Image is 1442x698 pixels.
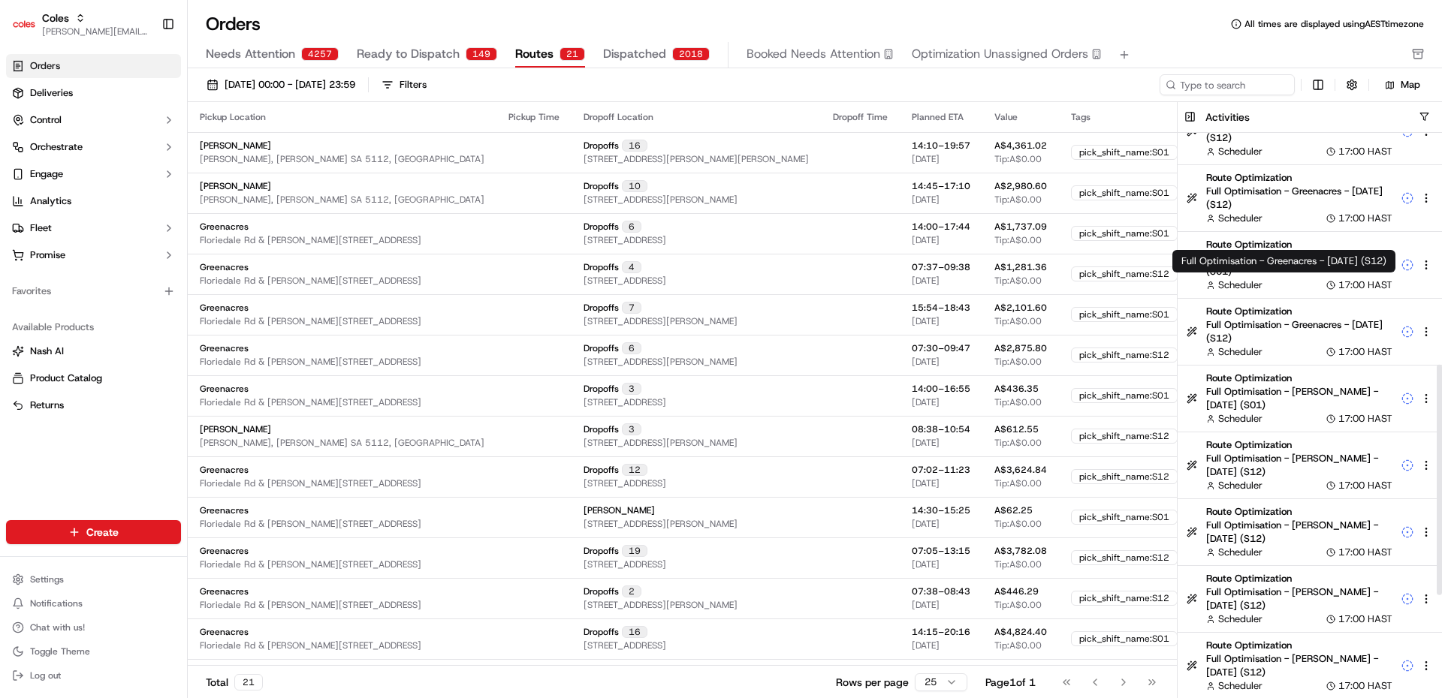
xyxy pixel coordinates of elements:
[622,545,647,557] div: 19
[584,626,619,638] span: Dropoffs
[6,81,181,105] a: Deliveries
[125,233,130,245] span: •
[200,140,271,152] span: [PERSON_NAME]
[1206,372,1392,385] span: Route Optimization
[225,78,355,92] span: [DATE] 00:00 - [DATE] 23:59
[584,423,619,435] span: Dropoffs
[6,520,181,544] button: Create
[200,194,484,206] span: [PERSON_NAME], [PERSON_NAME] SA 5112, [GEOGRAPHIC_DATA]
[200,396,421,408] span: Floriedale Rd & [PERSON_NAME][STREET_ADDRESS]
[747,45,880,63] span: Booked Needs Attention
[30,372,102,385] span: Product Catalog
[133,233,164,245] span: [DATE]
[1071,307,1178,322] div: pick_shift_name:S01
[912,396,940,408] span: [DATE]
[584,437,738,449] span: [STREET_ADDRESS][PERSON_NAME]
[994,111,1047,123] div: Value
[1206,572,1392,585] span: Route Optimization
[584,111,809,123] div: Dropoff Location
[994,518,1042,530] span: Tip: A$0.00
[6,189,181,213] a: Analytics
[400,78,427,92] div: Filters
[6,216,181,240] button: Fleet
[1338,679,1392,693] span: 17:00 HAST
[584,464,619,476] span: Dropoffs
[1206,318,1392,345] span: Full Optimisation - Greenacres - [DATE] (S12)
[1244,18,1424,30] span: All times are displayed using AEST timezone
[912,464,970,476] span: 07:02 – 11:23
[584,518,738,530] span: [STREET_ADDRESS][PERSON_NAME]
[1205,110,1250,125] h3: Activities
[1338,278,1392,292] span: 17:00 HAST
[994,234,1042,246] span: Tip: A$0.00
[30,233,42,245] img: 1736555255976-a54dd68f-1ca7-489b-9aae-adbdc363a1c4
[1338,412,1392,426] span: 17:00 HAST
[584,342,619,354] span: Dropoffs
[1338,479,1392,492] span: 17:00 HAST
[1206,546,1263,559] button: Scheduler
[1218,479,1263,492] span: Scheduler
[1218,212,1263,225] span: Scheduler
[994,585,1039,597] span: A$446.29
[912,585,970,597] span: 07:38 – 08:43
[515,45,554,63] span: Routes
[149,332,182,343] span: Pylon
[1338,546,1392,559] span: 17:00 HAST
[200,315,421,327] span: Floriedale Rd & [PERSON_NAME][STREET_ADDRESS]
[912,261,970,273] span: 07:37 – 09:38
[1206,171,1392,185] span: Route Optimization
[200,180,271,192] span: [PERSON_NAME]
[30,344,64,358] span: Nash AI
[1206,652,1392,679] span: Full Optimisation - [PERSON_NAME] - [DATE] (S12)
[912,234,940,246] span: [DATE]
[42,26,149,38] span: [PERSON_NAME][EMAIL_ADDRESS][DOMAIN_NAME]
[1206,238,1392,251] span: Route Optimization
[30,113,62,127] span: Control
[994,302,1047,314] span: A$2,101.60
[994,180,1047,192] span: A$2,980.60
[622,221,641,233] div: 6
[30,669,61,681] span: Log out
[12,399,175,412] a: Returns
[584,180,619,192] span: Dropoffs
[912,437,940,449] span: [DATE]
[15,15,45,45] img: Nash
[994,396,1042,408] span: Tip: A$0.00
[994,356,1042,368] span: Tip: A$0.00
[206,674,263,690] div: Total
[1071,429,1178,444] div: pick_shift_name:S12
[30,86,73,100] span: Deliveries
[86,525,119,540] span: Create
[200,153,484,165] span: [PERSON_NAME], [PERSON_NAME] SA 5112, [GEOGRAPHIC_DATA]
[584,221,619,233] span: Dropoffs
[560,47,585,61] div: 21
[994,558,1042,570] span: Tip: A$0.00
[6,6,155,42] button: ColesColes[PERSON_NAME][EMAIL_ADDRESS][DOMAIN_NAME]
[234,674,263,690] div: 21
[1206,385,1392,412] span: Full Optimisation - [PERSON_NAME] - [DATE] (S01)
[200,464,249,476] span: Greenacres
[1071,469,1178,484] div: pick_shift_name:S12
[200,275,421,287] span: Floriedale Rd & [PERSON_NAME][STREET_ADDRESS]
[994,315,1042,327] span: Tip: A$0.00
[584,194,738,206] span: [STREET_ADDRESS][PERSON_NAME]
[200,639,421,651] span: Floriedale Rd & [PERSON_NAME][STREET_ADDRESS]
[1206,639,1392,652] span: Route Optimization
[6,54,181,78] a: Orders
[584,504,655,516] span: [PERSON_NAME]
[30,248,65,262] span: Promise
[30,399,64,412] span: Returns
[1206,505,1392,519] span: Route Optimization
[622,383,641,395] div: 3
[994,140,1047,152] span: A$4,361.02
[1206,278,1263,292] button: Scheduler
[912,504,970,516] span: 14:30 – 15:25
[1071,226,1178,241] div: pick_shift_name:S01
[200,302,249,314] span: Greenacres
[994,383,1039,395] span: A$436.35
[994,639,1042,651] span: Tip: A$0.00
[584,356,738,368] span: [STREET_ADDRESS][PERSON_NAME]
[42,11,69,26] button: Coles
[1206,412,1263,426] button: Scheduler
